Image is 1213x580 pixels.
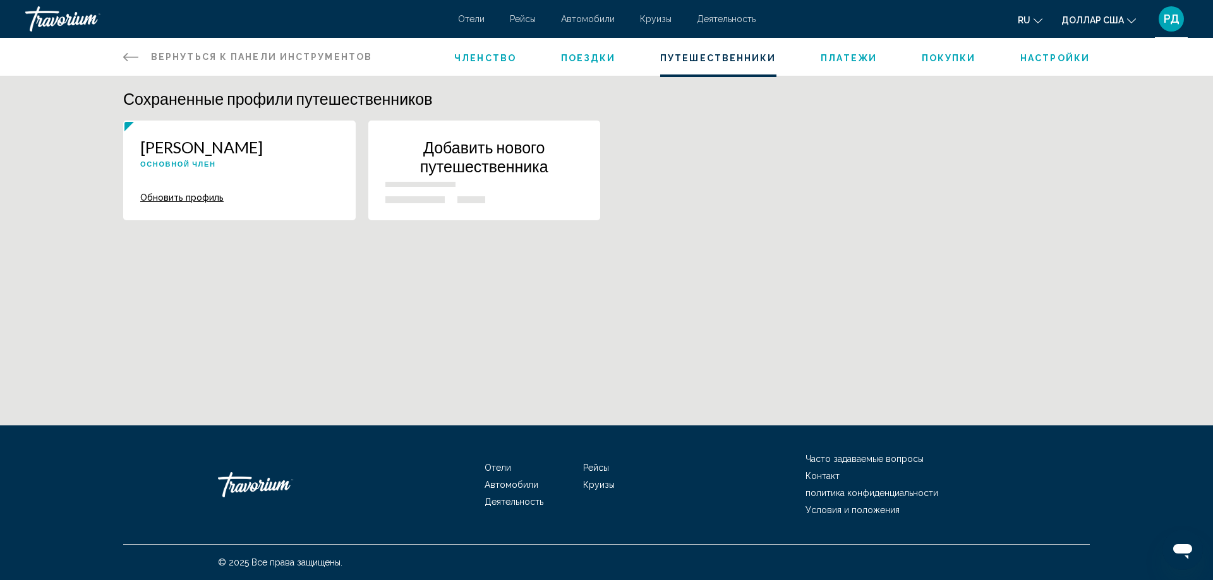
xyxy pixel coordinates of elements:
a: Травориум [218,466,344,504]
button: Изменить язык [1018,11,1042,29]
a: Поездки [561,53,616,63]
font: доллар США [1061,15,1124,25]
a: Круизы [583,480,615,490]
a: Платежи [821,53,877,63]
a: Деятельность [697,14,756,24]
button: Меню пользователя [1155,6,1188,32]
font: Вернуться к панели инструментов [151,52,372,62]
a: Путешественники [660,53,776,63]
font: [PERSON_NAME] [140,138,263,157]
font: © 2025 Все права защищены. [218,557,342,567]
button: Новый путешественник [368,121,601,220]
a: Автомобили [561,14,615,24]
iframe: Кнопка запуска окна обмена сообщениями [1162,530,1203,570]
font: Сохраненные профили путешественников [123,89,433,108]
font: Добавить нового путешественника [420,138,548,175]
a: Рейсы [583,463,609,473]
a: Круизы [640,14,672,24]
a: Вернуться к панели инструментов [123,38,372,76]
a: Настройки [1020,53,1090,63]
a: Контакт [806,471,840,481]
a: Рейсы [510,14,536,24]
a: Травориум [25,6,445,32]
button: Изменить валюту [1061,11,1136,29]
a: Часто задаваемые вопросы [806,454,924,464]
a: Деятельность [485,497,543,507]
a: Отели [458,14,485,24]
a: Членство [454,53,516,63]
font: Обновить профиль [140,192,224,203]
font: РД [1164,12,1180,25]
a: Отели [485,463,511,473]
button: Обновить профиль {{ traveler.firstName }} {{ traveler.lastName }} [140,192,224,203]
a: Покупки [922,53,976,63]
a: Условия и положения [806,505,900,515]
a: Автомобили [485,480,538,490]
font: ru [1018,15,1030,25]
font: Основной член [140,160,216,168]
a: политика конфиденциальности [806,488,938,498]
